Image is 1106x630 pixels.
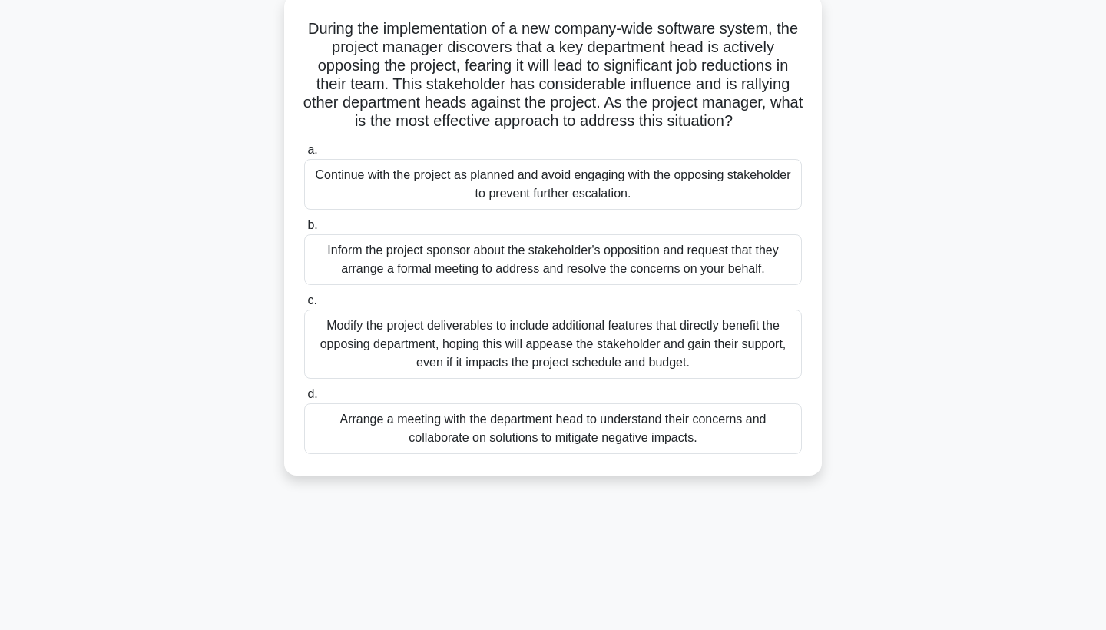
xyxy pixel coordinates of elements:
span: c. [307,293,316,307]
div: Arrange a meeting with the department head to understand their concerns and collaborate on soluti... [304,403,802,454]
div: Inform the project sponsor about the stakeholder's opposition and request that they arrange a for... [304,234,802,285]
span: d. [307,387,317,400]
h5: During the implementation of a new company-wide software system, the project manager discovers th... [303,19,803,131]
div: Continue with the project as planned and avoid engaging with the opposing stakeholder to prevent ... [304,159,802,210]
span: a. [307,143,317,156]
span: b. [307,218,317,231]
div: Modify the project deliverables to include additional features that directly benefit the opposing... [304,310,802,379]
